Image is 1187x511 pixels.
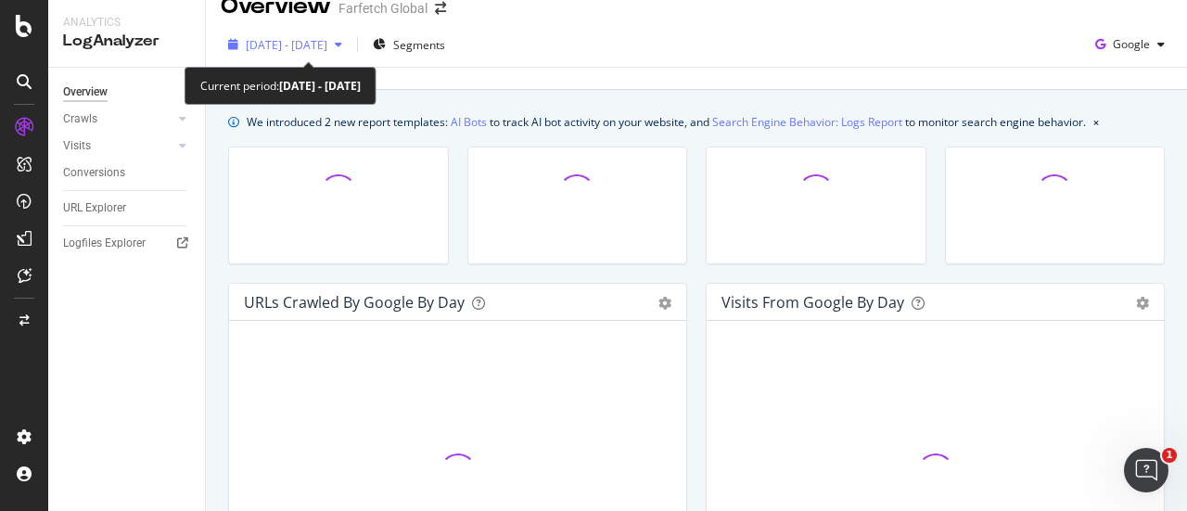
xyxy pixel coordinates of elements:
a: Logfiles Explorer [63,234,192,253]
a: Conversions [63,163,192,183]
button: close banner [1089,109,1104,135]
button: [DATE] - [DATE] [221,30,350,59]
button: Google [1088,30,1172,59]
div: URL Explorer [63,198,126,218]
div: Logfiles Explorer [63,234,146,253]
div: gear [1136,297,1149,310]
div: info banner [228,112,1165,132]
div: We introduced 2 new report templates: to track AI bot activity on your website, and to monitor se... [247,112,1086,132]
a: AI Bots [451,112,487,132]
a: Search Engine Behavior: Logs Report [712,112,902,132]
div: Analytics [63,15,190,31]
div: gear [658,297,671,310]
iframe: Intercom live chat [1124,448,1168,492]
a: Crawls [63,109,173,129]
div: Current period: [200,75,361,96]
div: Crawls [63,109,97,129]
div: Visits [63,136,91,156]
div: Visits from Google by day [721,293,904,312]
div: LogAnalyzer [63,31,190,52]
a: URL Explorer [63,198,192,218]
a: Overview [63,83,192,102]
button: Segments [365,30,453,59]
span: 1 [1162,448,1177,463]
a: Visits [63,136,173,156]
div: arrow-right-arrow-left [435,2,446,15]
span: Segments [393,37,445,53]
div: Overview [63,83,108,102]
span: Google [1113,36,1150,52]
div: URLs Crawled by Google by day [244,293,465,312]
b: [DATE] - [DATE] [279,78,361,94]
div: Conversions [63,163,125,183]
span: [DATE] - [DATE] [246,37,327,53]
